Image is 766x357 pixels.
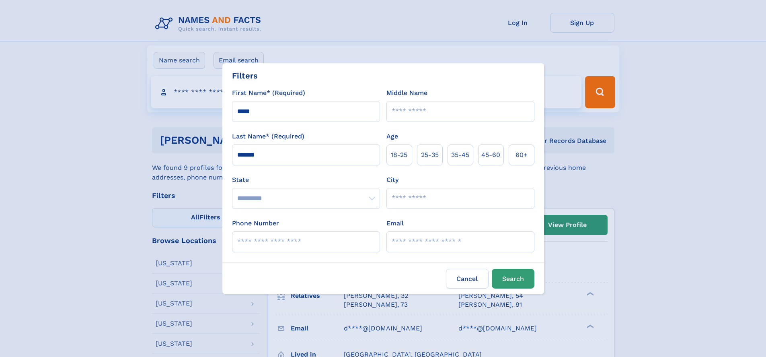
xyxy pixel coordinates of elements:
label: State [232,175,380,185]
span: 60+ [515,150,528,160]
span: 45‑60 [481,150,500,160]
label: Last Name* (Required) [232,132,304,141]
label: First Name* (Required) [232,88,305,98]
span: 25‑35 [421,150,439,160]
label: Email [386,219,404,228]
span: 18‑25 [391,150,407,160]
button: Search [492,269,534,289]
div: Filters [232,70,258,82]
label: City [386,175,398,185]
label: Middle Name [386,88,427,98]
label: Age [386,132,398,141]
label: Cancel [446,269,489,289]
label: Phone Number [232,219,279,228]
span: 35‑45 [451,150,469,160]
